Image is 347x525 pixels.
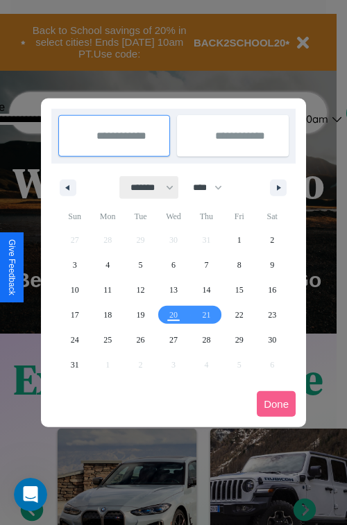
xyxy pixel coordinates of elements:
[91,327,124,352] button: 25
[14,478,47,511] iframe: Intercom live chat
[268,277,276,302] span: 16
[71,327,79,352] span: 24
[268,327,276,352] span: 30
[157,277,189,302] button: 13
[137,302,145,327] span: 19
[91,205,124,227] span: Mon
[73,252,77,277] span: 3
[103,302,112,327] span: 18
[124,277,157,302] button: 12
[7,239,17,295] div: Give Feedback
[71,277,79,302] span: 10
[268,302,276,327] span: 23
[256,252,289,277] button: 9
[270,227,274,252] span: 2
[169,277,178,302] span: 13
[169,302,178,327] span: 20
[124,205,157,227] span: Tue
[223,302,255,327] button: 22
[190,205,223,227] span: Thu
[190,327,223,352] button: 28
[157,327,189,352] button: 27
[58,205,91,227] span: Sun
[58,352,91,377] button: 31
[270,252,274,277] span: 9
[58,277,91,302] button: 10
[71,302,79,327] span: 17
[256,302,289,327] button: 23
[91,277,124,302] button: 11
[103,277,112,302] span: 11
[105,252,110,277] span: 4
[139,252,143,277] span: 5
[237,227,242,252] span: 1
[204,252,208,277] span: 7
[237,252,242,277] span: 8
[223,227,255,252] button: 1
[223,252,255,277] button: 8
[157,252,189,277] button: 6
[202,302,210,327] span: 21
[190,277,223,302] button: 14
[71,352,79,377] span: 31
[124,327,157,352] button: 26
[235,327,244,352] span: 29
[235,302,244,327] span: 22
[223,327,255,352] button: 29
[58,252,91,277] button: 3
[137,277,145,302] span: 12
[124,302,157,327] button: 19
[58,327,91,352] button: 24
[223,205,255,227] span: Fri
[169,327,178,352] span: 27
[256,277,289,302] button: 16
[257,391,296,417] button: Done
[124,252,157,277] button: 5
[256,327,289,352] button: 30
[103,327,112,352] span: 25
[171,252,176,277] span: 6
[256,227,289,252] button: 2
[137,327,145,352] span: 26
[256,205,289,227] span: Sat
[202,277,210,302] span: 14
[58,302,91,327] button: 17
[223,277,255,302] button: 15
[202,327,210,352] span: 28
[235,277,244,302] span: 15
[91,302,124,327] button: 18
[190,252,223,277] button: 7
[91,252,124,277] button: 4
[157,302,189,327] button: 20
[190,302,223,327] button: 21
[157,205,189,227] span: Wed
